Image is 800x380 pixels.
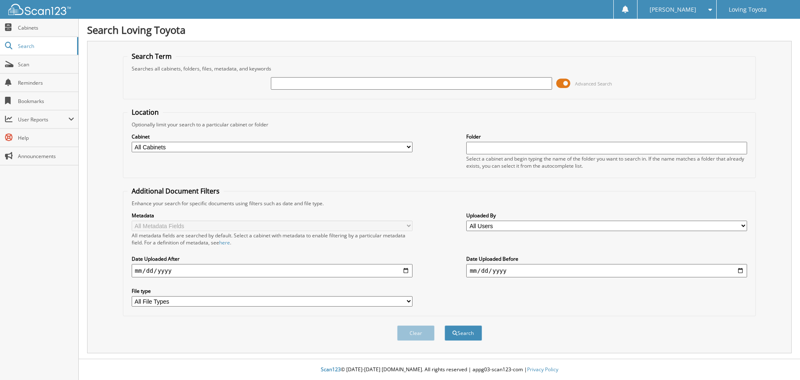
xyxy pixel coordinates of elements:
[397,325,435,341] button: Clear
[87,23,792,37] h1: Search Loving Toyota
[219,239,230,246] a: here
[18,24,74,31] span: Cabinets
[18,116,68,123] span: User Reports
[18,134,74,141] span: Help
[79,360,800,380] div: © [DATE]-[DATE] [DOMAIN_NAME]. All rights reserved | appg03-scan123-com |
[127,121,752,128] div: Optionally limit your search to a particular cabinet or folder
[466,155,747,169] div: Select a cabinet and begin typing the name of the folder you want to search in. If the name match...
[132,264,412,277] input: start
[8,4,71,15] img: scan123-logo-white.svg
[127,186,224,196] legend: Additional Document Filters
[321,366,341,373] span: Scan123
[127,200,752,207] div: Enhance your search for specific documents using filters such as date and file type.
[18,79,74,86] span: Reminders
[132,232,412,246] div: All metadata fields are searched by default. Select a cabinet with metadata to enable filtering b...
[18,43,73,50] span: Search
[445,325,482,341] button: Search
[466,133,747,140] label: Folder
[466,255,747,262] label: Date Uploaded Before
[18,98,74,105] span: Bookmarks
[527,366,558,373] a: Privacy Policy
[127,52,176,61] legend: Search Term
[132,287,412,294] label: File type
[650,7,696,12] span: [PERSON_NAME]
[18,61,74,68] span: Scan
[18,153,74,160] span: Announcements
[132,133,412,140] label: Cabinet
[466,212,747,219] label: Uploaded By
[132,255,412,262] label: Date Uploaded After
[127,65,752,72] div: Searches all cabinets, folders, files, metadata, and keywords
[575,81,612,87] span: Advanced Search
[127,108,163,117] legend: Location
[466,264,747,277] input: end
[132,212,412,219] label: Metadata
[729,7,767,12] span: Loving Toyota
